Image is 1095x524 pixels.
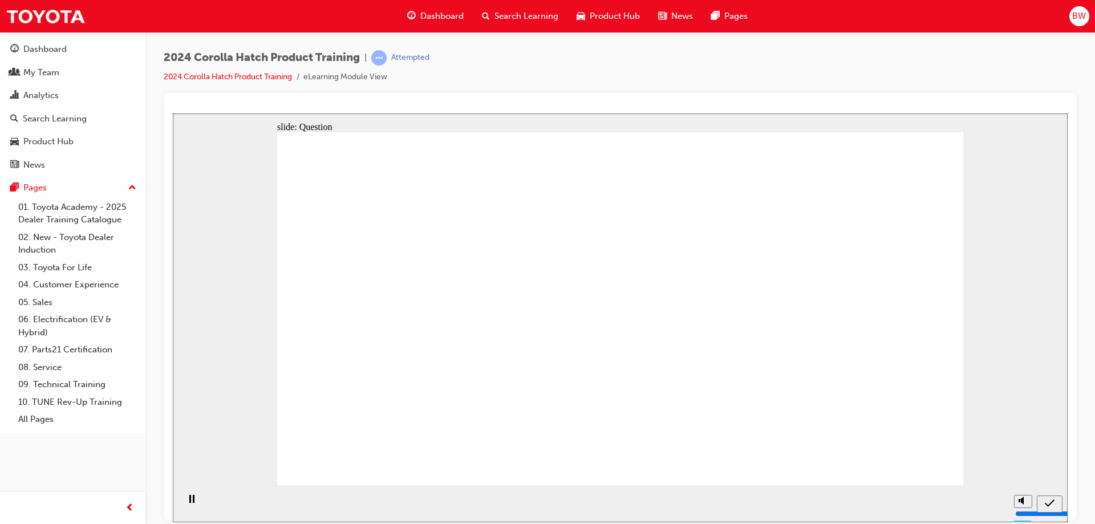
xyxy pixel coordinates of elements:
[23,135,74,148] div: Product Hub
[473,5,567,28] a: search-iconSearch Learning
[14,198,141,229] a: 01. Toyota Academy - 2025 Dealer Training Catalogue
[164,51,360,64] span: 2024 Corolla Hatch Product Training
[10,114,18,124] span: search-icon
[482,9,490,23] span: search-icon
[711,9,720,23] span: pages-icon
[14,294,141,311] a: 05. Sales
[128,181,136,196] span: up-icon
[10,160,19,170] span: news-icon
[724,10,748,23] span: Pages
[364,51,367,64] span: |
[164,72,292,82] a: 2024 Corolla Hatch Product Training
[864,382,890,399] button: Submit (Ctrl+Alt+S)
[14,311,141,341] a: 06. Electrification (EV & Hybrid)
[577,9,585,23] span: car-icon
[494,10,558,23] span: Search Learning
[5,131,141,152] a: Product Hub
[14,229,141,259] a: 02. New - Toyota Dealer Induction
[5,85,141,106] a: Analytics
[23,89,59,102] div: Analytics
[5,36,141,177] button: DashboardMy TeamAnalyticsSearch LearningProduct HubNews
[10,137,19,147] span: car-icon
[10,91,19,101] span: chart-icon
[10,44,19,55] span: guage-icon
[590,10,640,23] span: Product Hub
[6,381,25,400] button: Pause (Ctrl+Alt+P)
[658,9,667,23] span: news-icon
[23,66,59,79] div: My Team
[398,5,473,28] a: guage-iconDashboard
[649,5,702,28] a: news-iconNews
[842,396,916,405] input: volume
[5,177,141,198] button: Pages
[671,10,693,23] span: News
[1069,6,1089,26] button: BW
[14,276,141,294] a: 04. Customer Experience
[10,183,19,193] span: pages-icon
[5,108,141,129] a: Search Learning
[1072,10,1086,23] span: BW
[420,10,464,23] span: Dashboard
[23,43,67,56] div: Dashboard
[5,155,141,176] a: News
[14,393,141,411] a: 10. TUNE Rev-Up Training
[391,52,429,63] div: Attempted
[10,68,19,78] span: people-icon
[567,5,649,28] a: car-iconProduct Hub
[14,376,141,393] a: 09. Technical Training
[14,341,141,359] a: 07. Parts21 Certification
[14,259,141,277] a: 03. Toyota For Life
[23,159,45,172] div: News
[836,372,858,409] div: misc controls
[14,411,141,428] a: All Pages
[864,372,890,409] nav: slide navigation
[407,9,416,23] span: guage-icon
[5,62,141,83] a: My Team
[702,5,757,28] a: pages-iconPages
[841,381,859,395] button: Mute (Ctrl+Alt+M)
[5,39,141,60] a: Dashboard
[14,359,141,376] a: 08. Service
[125,501,134,515] span: prev-icon
[23,181,47,194] div: Pages
[6,372,25,409] div: playback controls
[303,71,387,84] li: eLearning Module View
[23,112,87,125] div: Search Learning
[6,3,86,29] img: Trak
[371,50,387,66] span: learningRecordVerb_ATTEMPT-icon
